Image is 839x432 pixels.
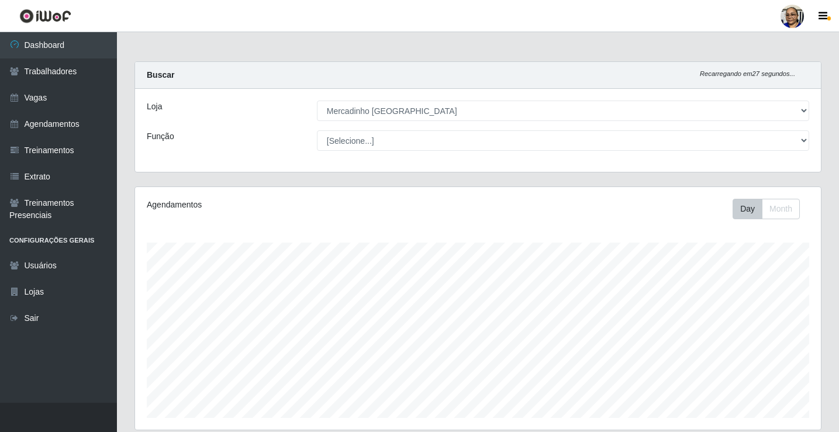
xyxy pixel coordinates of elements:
label: Loja [147,101,162,113]
button: Day [733,199,762,219]
strong: Buscar [147,70,174,80]
button: Month [762,199,800,219]
div: Toolbar with button groups [733,199,809,219]
div: First group [733,199,800,219]
i: Recarregando em 27 segundos... [700,70,795,77]
div: Agendamentos [147,199,413,211]
img: CoreUI Logo [19,9,71,23]
label: Função [147,130,174,143]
